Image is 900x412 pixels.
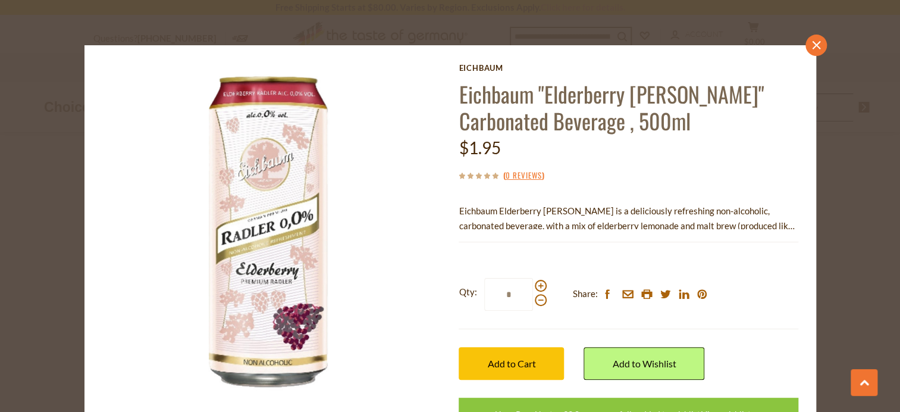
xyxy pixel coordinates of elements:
[459,78,764,136] a: Eichbaum "Elderberry [PERSON_NAME]" Carbonated Beverage , 500ml
[459,63,798,73] a: Eichbaum
[459,347,564,380] button: Add to Cart
[102,63,442,403] img: Eichbaum "Elderberry Radler" Carbonated Beverage , 500ml
[484,278,533,311] input: Qty:
[459,285,476,299] strong: Qty:
[584,347,704,380] a: Add to Wishlist
[459,138,500,158] span: $1.95
[459,204,798,233] p: Eichbaum Elderberry [PERSON_NAME] is a deliciously refreshing non-alcoholic, carbonated beverage,...
[506,169,542,182] a: 0 Reviews
[572,286,597,301] span: Share:
[487,358,535,369] span: Add to Cart
[503,169,544,181] span: ( )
